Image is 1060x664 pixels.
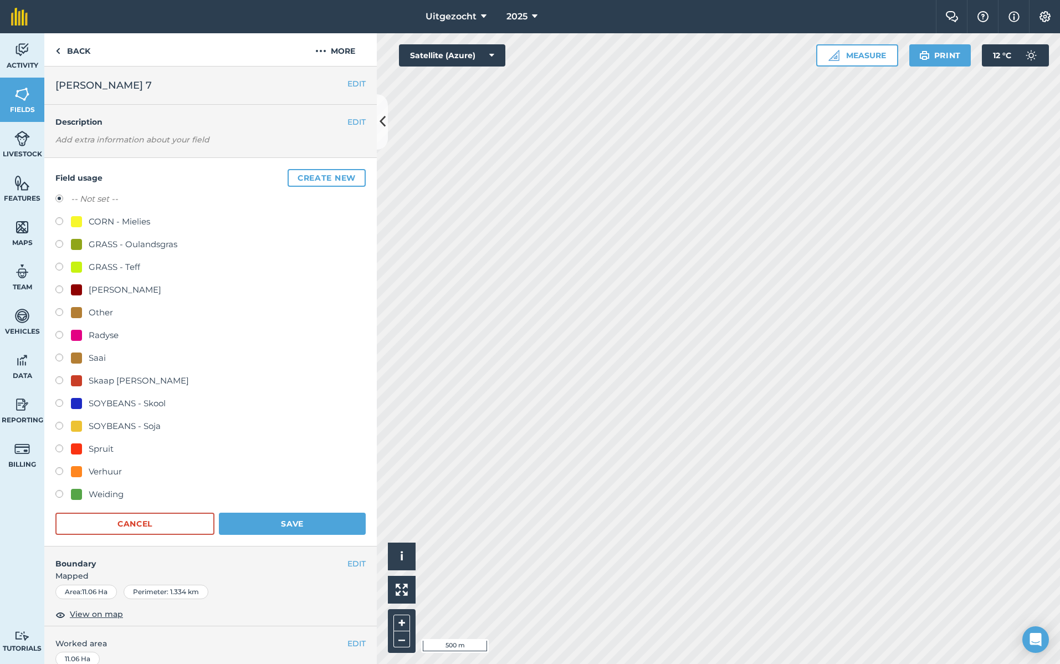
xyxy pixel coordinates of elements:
button: Satellite (Azure) [399,44,505,67]
div: Skaap [PERSON_NAME] [89,374,189,387]
button: Save [219,513,366,535]
div: Spruit [89,442,114,456]
div: Open Intercom Messenger [1022,626,1049,653]
div: Perimeter : 1.334 km [124,585,208,599]
img: svg+xml;base64,PHN2ZyB4bWxucz0iaHR0cDovL3d3dy53My5vcmcvMjAwMC9zdmciIHdpZHRoPSIyMCIgaGVpZ2h0PSIyNC... [315,44,326,58]
img: Ruler icon [828,50,839,61]
img: Two speech bubbles overlapping with the left bubble in the forefront [945,11,959,22]
button: EDIT [347,116,366,128]
button: – [393,631,410,647]
img: svg+xml;base64,PHN2ZyB4bWxucz0iaHR0cDovL3d3dy53My5vcmcvMjAwMC9zdmciIHdpZHRoPSIxOSIgaGVpZ2h0PSIyNC... [919,49,930,62]
span: 12 ° C [993,44,1011,67]
img: svg+xml;base64,PHN2ZyB4bWxucz0iaHR0cDovL3d3dy53My5vcmcvMjAwMC9zdmciIHdpZHRoPSI5IiBoZWlnaHQ9IjI0Ii... [55,44,60,58]
button: EDIT [347,78,366,90]
img: svg+xml;base64,PD94bWwgdmVyc2lvbj0iMS4wIiBlbmNvZGluZz0idXRmLTgiPz4KPCEtLSBHZW5lcmF0b3I6IEFkb2JlIE... [14,352,30,369]
img: A question mark icon [976,11,990,22]
img: svg+xml;base64,PHN2ZyB4bWxucz0iaHR0cDovL3d3dy53My5vcmcvMjAwMC9zdmciIHdpZHRoPSI1NiIgaGVpZ2h0PSI2MC... [14,86,30,103]
div: Radyse [89,329,119,342]
button: More [294,33,377,66]
div: SOYBEANS - Soja [89,420,161,433]
button: View on map [55,608,123,621]
div: GRASS - Teff [89,261,140,274]
img: A cog icon [1038,11,1052,22]
img: fieldmargin Logo [11,8,28,25]
img: svg+xml;base64,PD94bWwgdmVyc2lvbj0iMS4wIiBlbmNvZGluZz0idXRmLTgiPz4KPCEtLSBHZW5lcmF0b3I6IEFkb2JlIE... [14,308,30,324]
img: svg+xml;base64,PD94bWwgdmVyc2lvbj0iMS4wIiBlbmNvZGluZz0idXRmLTgiPz4KPCEtLSBHZW5lcmF0b3I6IEFkb2JlIE... [14,263,30,280]
img: svg+xml;base64,PHN2ZyB4bWxucz0iaHR0cDovL3d3dy53My5vcmcvMjAwMC9zdmciIHdpZHRoPSI1NiIgaGVpZ2h0PSI2MC... [14,175,30,191]
div: Other [89,306,113,319]
img: svg+xml;base64,PHN2ZyB4bWxucz0iaHR0cDovL3d3dy53My5vcmcvMjAwMC9zdmciIHdpZHRoPSIxNyIgaGVpZ2h0PSIxNy... [1008,10,1020,23]
span: Mapped [44,570,377,582]
em: Add extra information about your field [55,135,209,145]
img: svg+xml;base64,PD94bWwgdmVyc2lvbj0iMS4wIiBlbmNvZGluZz0idXRmLTgiPz4KPCEtLSBHZW5lcmF0b3I6IEFkb2JlIE... [1020,44,1042,67]
span: View on map [70,608,123,620]
div: SOYBEANS - Skool [89,397,166,410]
span: Worked area [55,637,366,650]
div: CORN - Mielies [89,215,150,228]
div: Area : 11.06 Ha [55,585,117,599]
button: Create new [288,169,366,187]
button: + [393,615,410,631]
span: [PERSON_NAME] 7 [55,78,152,93]
span: i [400,549,403,563]
button: i [388,543,416,570]
div: GRASS - Oulandsgras [89,238,177,251]
button: Print [909,44,971,67]
button: EDIT [347,558,366,570]
img: svg+xml;base64,PHN2ZyB4bWxucz0iaHR0cDovL3d3dy53My5vcmcvMjAwMC9zdmciIHdpZHRoPSIxOCIgaGVpZ2h0PSIyNC... [55,608,65,621]
span: Uitgezocht [426,10,477,23]
button: EDIT [347,637,366,650]
button: 12 °C [982,44,1049,67]
div: Verhuur [89,465,122,478]
img: svg+xml;base64,PD94bWwgdmVyc2lvbj0iMS4wIiBlbmNvZGluZz0idXRmLTgiPz4KPCEtLSBHZW5lcmF0b3I6IEFkb2JlIE... [14,396,30,413]
img: svg+xml;base64,PD94bWwgdmVyc2lvbj0iMS4wIiBlbmNvZGluZz0idXRmLTgiPz4KPCEtLSBHZW5lcmF0b3I6IEFkb2JlIE... [14,130,30,147]
h4: Boundary [44,546,347,570]
div: Saai [89,351,106,365]
div: Weiding [89,488,124,501]
img: Four arrows, one pointing top left, one top right, one bottom right and the last bottom left [396,584,408,596]
img: svg+xml;base64,PD94bWwgdmVyc2lvbj0iMS4wIiBlbmNvZGluZz0idXRmLTgiPz4KPCEtLSBHZW5lcmF0b3I6IEFkb2JlIE... [14,441,30,457]
span: 2025 [506,10,528,23]
button: Measure [816,44,898,67]
a: Back [44,33,101,66]
img: svg+xml;base64,PHN2ZyB4bWxucz0iaHR0cDovL3d3dy53My5vcmcvMjAwMC9zdmciIHdpZHRoPSI1NiIgaGVpZ2h0PSI2MC... [14,219,30,236]
h4: Field usage [55,169,366,187]
img: svg+xml;base64,PD94bWwgdmVyc2lvbj0iMS4wIiBlbmNvZGluZz0idXRmLTgiPz4KPCEtLSBHZW5lcmF0b3I6IEFkb2JlIE... [14,42,30,58]
div: [PERSON_NAME] [89,283,161,297]
label: -- Not set -- [71,192,118,206]
button: Cancel [55,513,214,535]
h4: Description [55,116,366,128]
img: svg+xml;base64,PD94bWwgdmVyc2lvbj0iMS4wIiBlbmNvZGluZz0idXRmLTgiPz4KPCEtLSBHZW5lcmF0b3I6IEFkb2JlIE... [14,631,30,641]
